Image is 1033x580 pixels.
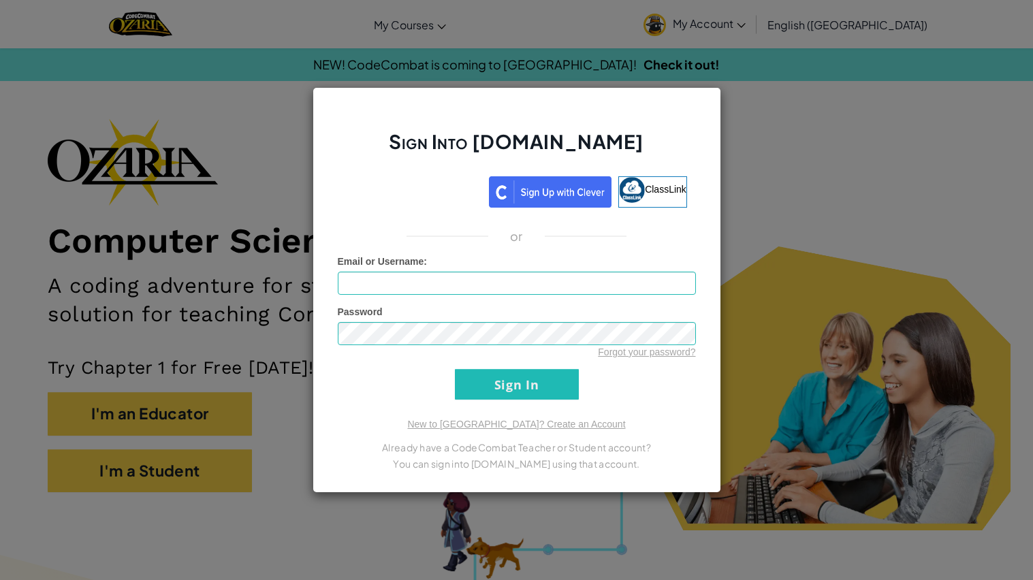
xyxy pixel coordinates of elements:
[489,176,611,208] img: clever_sso_button@2x.png
[338,439,696,455] p: Already have a CodeCombat Teacher or Student account?
[645,184,686,195] span: ClassLink
[338,455,696,472] p: You can sign into [DOMAIN_NAME] using that account.
[338,306,383,317] span: Password
[338,129,696,168] h2: Sign Into [DOMAIN_NAME]
[339,175,489,205] iframe: Sign in with Google Button
[598,347,695,357] a: Forgot your password?
[407,419,625,430] a: New to [GEOGRAPHIC_DATA]? Create an Account
[338,256,424,267] span: Email or Username
[455,369,579,400] input: Sign In
[510,228,523,244] p: or
[338,255,428,268] label: :
[619,177,645,203] img: classlink-logo-small.png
